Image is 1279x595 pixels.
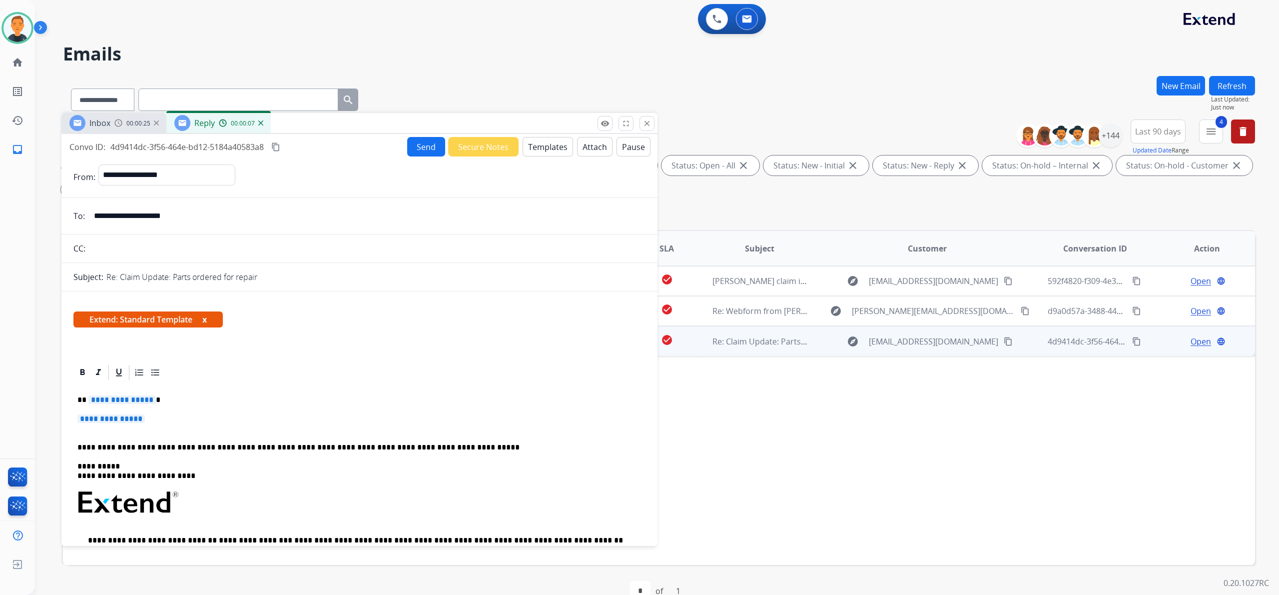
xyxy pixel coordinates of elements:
mat-icon: menu [1205,125,1217,137]
span: Just now [1211,103,1255,111]
p: 0.20.1027RC [1224,577,1269,589]
span: Open [1191,305,1211,317]
span: Open [1191,275,1211,287]
span: Customer [908,242,947,254]
div: Ordered List [132,365,147,380]
button: 4 [1199,119,1223,143]
mat-icon: language [1217,306,1226,315]
p: CC: [73,242,85,254]
mat-icon: language [1217,337,1226,346]
p: Re: Claim Update: Parts ordered for repair [106,271,257,283]
span: SLA [659,242,674,254]
span: [PERSON_NAME][EMAIL_ADDRESS][DOMAIN_NAME] [852,305,1015,317]
span: Conversation ID [1063,242,1127,254]
mat-icon: check_circle [661,334,673,346]
mat-icon: content_copy [1132,306,1141,315]
button: Secure Notes [448,137,519,156]
span: Range [1133,146,1189,154]
span: [EMAIL_ADDRESS][DOMAIN_NAME] [869,335,998,347]
span: Re: Claim Update: Parts ordered for repair [712,336,872,347]
span: 00:00:25 [126,119,150,127]
mat-icon: check_circle [661,273,673,285]
span: 4 [1216,116,1227,128]
div: Italic [91,365,106,380]
button: New Email [1157,76,1205,95]
mat-icon: search [342,94,354,106]
mat-icon: close [1090,159,1102,171]
mat-icon: history [11,114,23,126]
span: [EMAIL_ADDRESS][DOMAIN_NAME] [869,275,998,287]
mat-icon: content_copy [1004,276,1013,285]
mat-icon: home [11,56,23,68]
button: x [202,313,207,325]
button: Templates [523,137,573,156]
span: Extend: Standard Template [73,311,223,327]
mat-icon: delete [1237,125,1249,137]
div: Underline [111,365,126,380]
span: Inbox [89,117,110,128]
div: Bold [75,365,90,380]
span: Open [1191,335,1211,347]
button: Refresh [1209,76,1255,95]
span: 4d9414dc-3f56-464e-bd12-5184a40583a8 [1048,336,1201,347]
mat-icon: explore [830,305,842,317]
mat-icon: inbox [11,143,23,155]
div: Status: On-hold – Internal [982,155,1112,175]
p: To: [73,210,85,222]
div: Bullet List [148,365,163,380]
p: From: [73,171,95,183]
mat-icon: remove_red_eye [601,119,610,128]
mat-icon: language [1217,276,1226,285]
mat-icon: close [1231,159,1243,171]
button: Updated Date [1133,146,1172,154]
mat-icon: close [737,159,749,171]
mat-icon: fullscreen [622,119,631,128]
span: Re: Webform from [PERSON_NAME][EMAIL_ADDRESS][DOMAIN_NAME] on [DATE] [712,305,1014,316]
span: Last 90 days [1135,129,1181,133]
span: 4d9414dc-3f56-464e-bd12-5184a40583a8 [110,141,264,152]
mat-icon: explore [847,275,859,287]
mat-icon: close [956,159,968,171]
p: Subject: [73,271,103,283]
mat-icon: content_copy [271,142,280,151]
div: Status: On-hold - Customer [1116,155,1253,175]
div: Status: New - Initial [763,155,869,175]
mat-icon: close [847,159,859,171]
button: Last 90 days [1131,119,1186,143]
mat-icon: close [642,119,651,128]
mat-icon: content_copy [1004,337,1013,346]
button: Pause [617,137,650,156]
span: Reply [194,117,215,128]
span: Last Updated: [1211,95,1255,103]
mat-icon: explore [847,335,859,347]
div: +144 [1099,123,1123,147]
div: Status: On Hold - Pending Parts [61,179,213,199]
mat-icon: check_circle [661,303,673,315]
span: Subject [745,242,774,254]
button: Attach [577,137,613,156]
th: Action [1143,231,1255,266]
p: Convo ID: [69,141,105,153]
div: Status: New - Reply [873,155,978,175]
mat-icon: list_alt [11,85,23,97]
mat-icon: content_copy [1132,337,1141,346]
mat-icon: content_copy [1021,306,1030,315]
h2: Emails [63,44,1255,64]
p: Applied filters: [61,159,115,171]
span: 592f4820-f309-4e33-811e-76653672c1c9 [1048,275,1197,286]
span: 00:00:07 [231,119,255,127]
img: avatar [3,14,31,42]
span: [PERSON_NAME] claim images [712,275,825,286]
span: d9a0d57a-3488-446c-b2f6-34b4fc87d63a [1048,305,1199,316]
div: Status: Open - All [661,155,759,175]
mat-icon: content_copy [1132,276,1141,285]
button: Send [407,137,445,156]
